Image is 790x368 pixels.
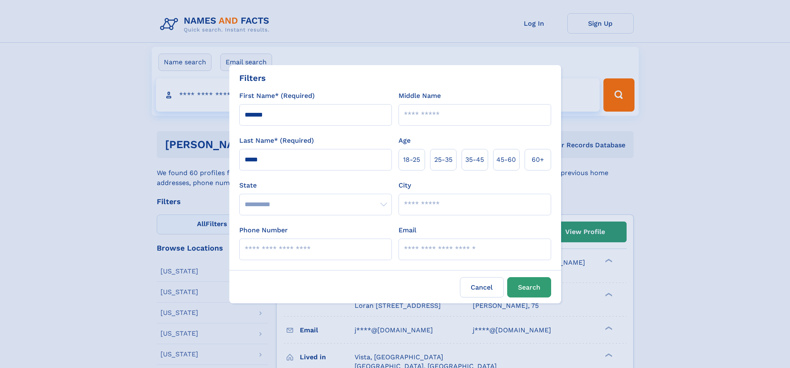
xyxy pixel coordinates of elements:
[239,72,266,84] div: Filters
[239,180,392,190] label: State
[399,136,411,146] label: Age
[496,155,516,165] span: 45‑60
[403,155,420,165] span: 18‑25
[465,155,484,165] span: 35‑45
[507,277,551,297] button: Search
[239,91,315,101] label: First Name* (Required)
[434,155,452,165] span: 25‑35
[399,91,441,101] label: Middle Name
[239,225,288,235] label: Phone Number
[460,277,504,297] label: Cancel
[239,136,314,146] label: Last Name* (Required)
[532,155,544,165] span: 60+
[399,180,411,190] label: City
[399,225,416,235] label: Email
